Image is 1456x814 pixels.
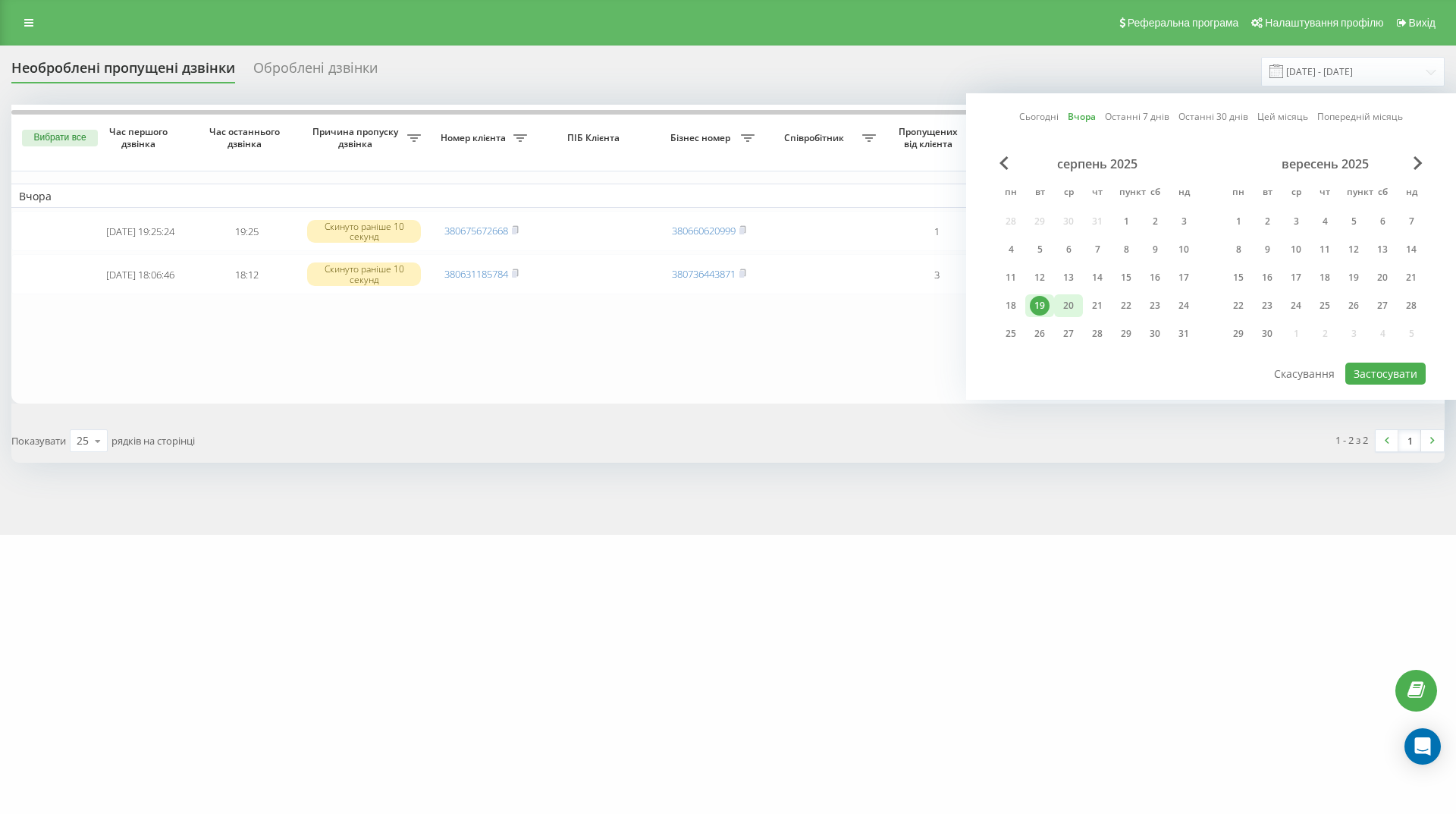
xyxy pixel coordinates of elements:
[1368,210,1397,233] div: сб 6 вер. 2025 р.
[1335,433,1368,447] font: 1 - 2 з 2
[1141,210,1169,233] div: суб 2 серп. 2025 р.
[1224,210,1253,233] div: пн 1 вер. 2025 р.
[672,267,736,281] a: 380736443871
[1406,185,1417,198] font: нд
[1339,210,1368,233] div: пункт 5 вер. 2025 р.
[1112,322,1141,345] div: пункт 29 серп. 2025 р.
[235,225,259,238] font: 19:25
[1310,238,1339,261] div: чт 11 вер. 2025 р.
[1054,322,1083,345] div: порівн 27 серп. 2025 р.
[1265,243,1270,256] font: 9
[1178,185,1190,198] font: нд
[1121,327,1131,340] font: 29
[1169,322,1198,345] div: нд 31 серп. 2025 р.
[1257,110,1308,123] font: Цей місяць
[1181,215,1187,228] font: 3
[1178,110,1248,123] font: Останні 30 днів
[1066,243,1072,256] font: 6
[1034,271,1045,284] font: 12
[1150,299,1160,312] font: 23
[1025,266,1054,289] div: вт 12 серп. 2025 р.
[1035,185,1045,198] font: вт
[1233,271,1244,284] font: 15
[444,224,508,237] font: 380675672668
[567,131,620,144] font: ПІБ Клієнта
[325,262,404,285] font: Скинуто раніше 10 секунд
[1124,243,1129,256] font: 8
[1057,156,1137,172] font: серпень 2025
[1262,327,1272,340] font: 30
[1400,182,1423,205] abbr: неділя
[1112,210,1141,233] div: пункт 1 серп. 2025 р.
[1034,327,1045,340] font: 26
[1310,266,1339,289] div: чт 18 вер. 2025 р.
[22,130,98,146] button: Вибрати все
[1124,215,1129,228] font: 1
[1092,299,1103,312] font: 21
[1397,294,1426,317] div: нд 28 вер. 2025 р.
[996,322,1025,345] div: пн 25 серп. 2025 р.
[1068,110,1096,123] font: Вчора
[1063,271,1074,284] font: 13
[996,238,1025,261] div: пн 4 серп. 2025 р.
[1368,266,1397,289] div: сб 20 вер. 2025 р.
[253,58,378,77] font: Оброблені дзвінки
[1063,327,1074,340] font: 27
[1169,210,1198,233] div: нд 3 серп. 2025 р.
[1144,182,1166,205] abbr: субота
[1262,271,1272,284] font: 16
[999,182,1022,205] abbr: понеділок
[1112,238,1141,261] div: пункт 8 серп. 2025 р.
[934,225,940,238] font: 1
[1112,294,1141,317] div: пункт 22 серп. 2025 р.
[1282,156,1369,172] font: вересень 2025
[1054,266,1083,289] div: порівн 13 серп. 2025 р.
[1153,215,1158,228] font: 2
[1083,266,1112,289] div: чт 14 серп. 2025 р.
[1339,294,1368,317] div: пункт 26 вер. 2025 р.
[1406,271,1417,284] font: 21
[1092,185,1103,198] font: чт
[1406,243,1417,256] font: 14
[1294,215,1299,228] font: 3
[1063,299,1074,312] font: 20
[1253,294,1282,317] div: вт 23 вер. 2025 р.
[1339,266,1368,289] div: пункт 19 вер. 2025 р.
[1028,182,1051,205] abbr: вівторок
[235,268,259,281] font: 18:12
[1224,238,1253,261] div: пн 8 вер. 2025 р.
[1347,185,1373,198] font: пункт
[1342,182,1365,205] abbr: п'ятниця
[1141,266,1169,289] div: суб 16 серп. 2025 р.
[1354,366,1417,381] font: Застосувати
[1274,366,1335,381] font: Скасування
[1313,182,1336,205] abbr: четвер
[996,294,1025,317] div: пн 18 серп. 2025 р.
[1054,238,1083,261] div: порівн 6 серп. 2025 р.
[1233,327,1244,340] font: 29
[1025,238,1054,261] div: вт 5 серп. 2025 р.
[1083,294,1112,317] div: чт 21 серп. 2025 р.
[77,433,89,448] font: 25
[1253,322,1282,345] div: вт 30 вер. 2025 р.
[1236,243,1241,256] font: 8
[1172,182,1195,205] abbr: неділя
[1006,327,1016,340] font: 25
[1025,322,1054,345] div: вт 26 серп. 2025 р.
[1397,266,1426,289] div: нд 21 вер. 2025 р.
[1291,271,1301,284] font: 17
[1253,210,1282,233] div: вт 2 вер. 2025 р.
[1414,156,1423,170] span: Next Month
[1105,110,1169,123] font: Останні 7 днів
[1150,327,1160,340] font: 30
[1404,728,1441,765] div: Open Intercom Messenger
[1263,185,1272,198] font: вт
[1169,266,1198,289] div: нд 17 серп. 2025 р.
[1178,243,1189,256] font: 10
[996,266,1025,289] div: пн 11 серп. 2025 р.
[1025,294,1054,317] div: вт 19 серп. 2025 р.
[1227,182,1250,205] abbr: понеділок
[1224,294,1253,317] div: пн 22 вер. 2025 р.
[1378,185,1388,198] font: сб
[1377,271,1388,284] font: 20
